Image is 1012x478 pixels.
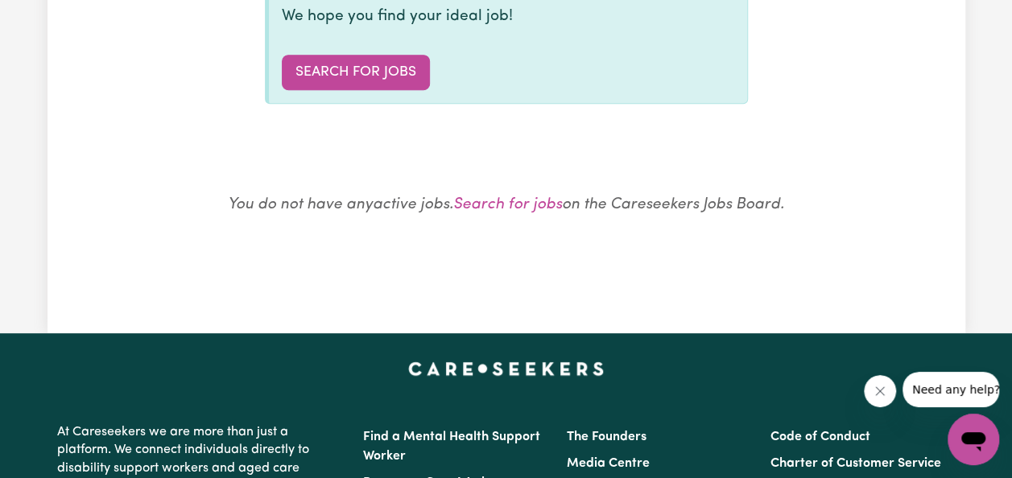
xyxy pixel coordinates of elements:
span: Need any help? [10,11,97,24]
iframe: Close message [864,375,896,407]
a: Media Centre [567,457,650,470]
a: The Founders [567,431,646,443]
iframe: Message from company [903,372,999,407]
iframe: Button to launch messaging window [948,414,999,465]
em: You do not have any active jobs . on the Careseekers Jobs Board. [228,197,784,212]
a: Charter of Customer Service [770,457,941,470]
a: Search for Jobs [282,55,430,90]
p: We hope you find your ideal job! [282,6,734,29]
a: Code of Conduct [770,431,870,443]
a: Search for jobs [453,197,562,212]
a: Careseekers home page [408,362,604,375]
a: Find a Mental Health Support Worker [363,431,540,463]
